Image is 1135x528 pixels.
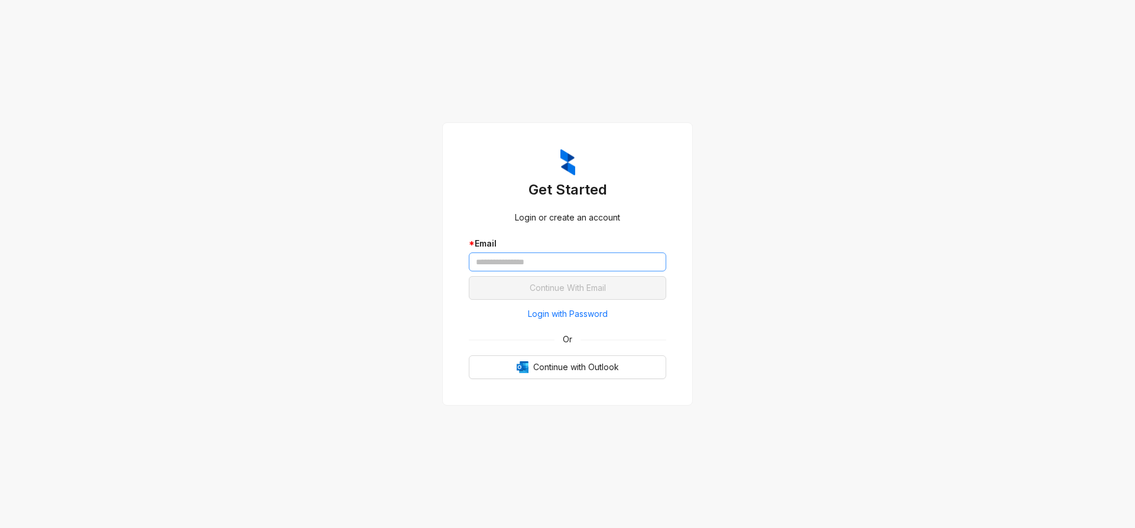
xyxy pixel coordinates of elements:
[469,276,666,300] button: Continue With Email
[533,361,619,374] span: Continue with Outlook
[469,355,666,379] button: OutlookContinue with Outlook
[469,305,666,323] button: Login with Password
[469,237,666,250] div: Email
[517,361,528,373] img: Outlook
[528,307,608,320] span: Login with Password
[469,211,666,224] div: Login or create an account
[560,149,575,176] img: ZumaIcon
[469,180,666,199] h3: Get Started
[554,333,581,346] span: Or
